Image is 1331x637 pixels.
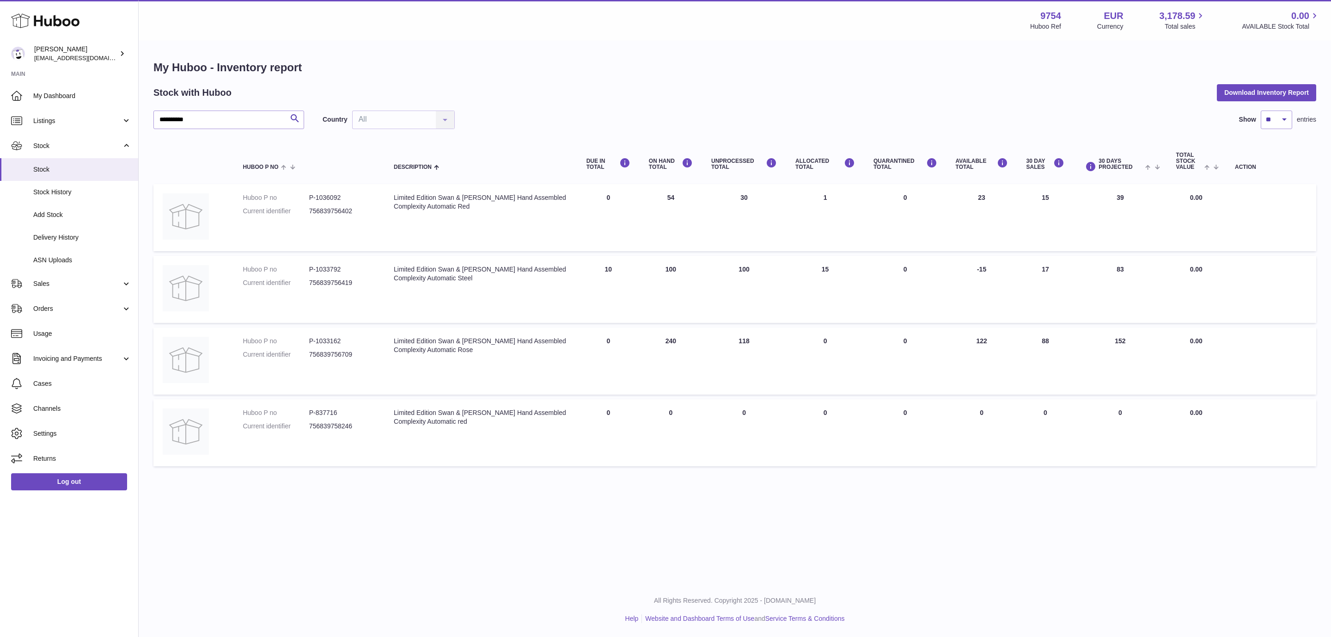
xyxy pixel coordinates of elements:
td: 152 [1074,328,1166,395]
a: Website and Dashboard Terms of Use [645,615,754,622]
span: Stock [33,165,131,174]
img: info@fieldsluxury.london [11,47,25,61]
img: product image [163,265,209,311]
div: Limited Edition Swan & [PERSON_NAME] Hand Assembled Complexity Automatic red [394,408,568,426]
div: DUE IN TOTAL [586,158,630,170]
img: product image [163,193,209,240]
span: Stock [33,142,122,150]
div: QUARANTINED Total [873,158,937,170]
td: 0 [702,399,786,466]
strong: EUR [1104,10,1123,22]
span: AVAILABLE Stock Total [1242,22,1320,31]
a: Service Terms & Conditions [765,615,845,622]
dd: P-1036092 [309,193,375,202]
dt: Current identifier [243,422,309,431]
span: 0.00 [1190,409,1203,416]
td: 39 [1074,184,1166,251]
span: Stock History [33,188,131,197]
span: 0.00 [1190,194,1203,201]
td: 88 [1017,328,1074,395]
td: 0 [1017,399,1074,466]
td: 100 [640,256,702,323]
span: 0 [904,409,907,416]
a: 0.00 AVAILABLE Stock Total [1242,10,1320,31]
dt: Current identifier [243,350,309,359]
span: 30 DAYS PROJECTED [1099,158,1143,170]
span: Channels [33,404,131,413]
td: 15 [1017,184,1074,251]
td: 17 [1017,256,1074,323]
span: Sales [33,279,122,288]
span: 0 [904,194,907,201]
span: 3,178.59 [1160,10,1196,22]
span: Orders [33,304,122,313]
dd: 756839756709 [309,350,375,359]
span: Cases [33,379,131,388]
td: 122 [946,328,1017,395]
td: 30 [702,184,786,251]
td: 0 [786,328,864,395]
td: 0 [577,184,640,251]
div: Limited Edition Swan & [PERSON_NAME] Hand Assembled Complexity Automatic Rose [394,337,568,354]
td: 0 [577,328,640,395]
div: Currency [1097,22,1123,31]
a: Log out [11,473,127,490]
td: 83 [1074,256,1166,323]
span: ASN Uploads [33,256,131,265]
h1: My Huboo - Inventory report [153,60,1316,75]
td: 0 [786,399,864,466]
span: Invoicing and Payments [33,354,122,363]
img: product image [163,408,209,455]
strong: 9754 [1040,10,1061,22]
td: 118 [702,328,786,395]
dt: Huboo P no [243,265,309,274]
dd: 756839756419 [309,278,375,287]
span: Total stock value [1176,152,1202,171]
h2: Stock with Huboo [153,87,232,99]
span: 0 [904,337,907,345]
dt: Current identifier [243,278,309,287]
div: ALLOCATED Total [795,158,855,170]
span: 0.00 [1291,10,1309,22]
dd: P-1033792 [309,265,375,274]
td: -15 [946,256,1017,323]
td: 54 [640,184,702,251]
dd: 756839758246 [309,422,375,431]
span: Usage [33,329,131,338]
div: 30 DAY SALES [1026,158,1065,170]
span: Returns [33,454,131,463]
div: Limited Edition Swan & [PERSON_NAME] Hand Assembled Complexity Automatic Red [394,193,568,211]
span: [EMAIL_ADDRESS][DOMAIN_NAME] [34,54,136,62]
dt: Huboo P no [243,408,309,417]
td: 1 [786,184,864,251]
span: My Dashboard [33,92,131,100]
a: 3,178.59 Total sales [1160,10,1206,31]
span: 0 [904,266,907,273]
dd: P-837716 [309,408,375,417]
dt: Current identifier [243,207,309,216]
td: 100 [702,256,786,323]
td: 15 [786,256,864,323]
dt: Huboo P no [243,193,309,202]
span: Settings [33,429,131,438]
span: Add Stock [33,210,131,219]
button: Download Inventory Report [1217,84,1316,101]
span: entries [1297,115,1316,124]
td: 0 [577,399,640,466]
div: Huboo Ref [1030,22,1061,31]
span: 0.00 [1190,266,1203,273]
div: ON HAND Total [649,158,693,170]
span: Listings [33,117,122,125]
span: Huboo P no [243,164,278,170]
img: product image [163,337,209,383]
span: Total sales [1165,22,1206,31]
td: 0 [1074,399,1166,466]
td: 240 [640,328,702,395]
dd: 756839756402 [309,207,375,216]
span: 0.00 [1190,337,1203,345]
div: AVAILABLE Total [956,158,1008,170]
div: Limited Edition Swan & [PERSON_NAME] Hand Assembled Complexity Automatic Steel [394,265,568,283]
span: Delivery History [33,233,131,242]
td: 0 [640,399,702,466]
div: UNPROCESSED Total [711,158,777,170]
